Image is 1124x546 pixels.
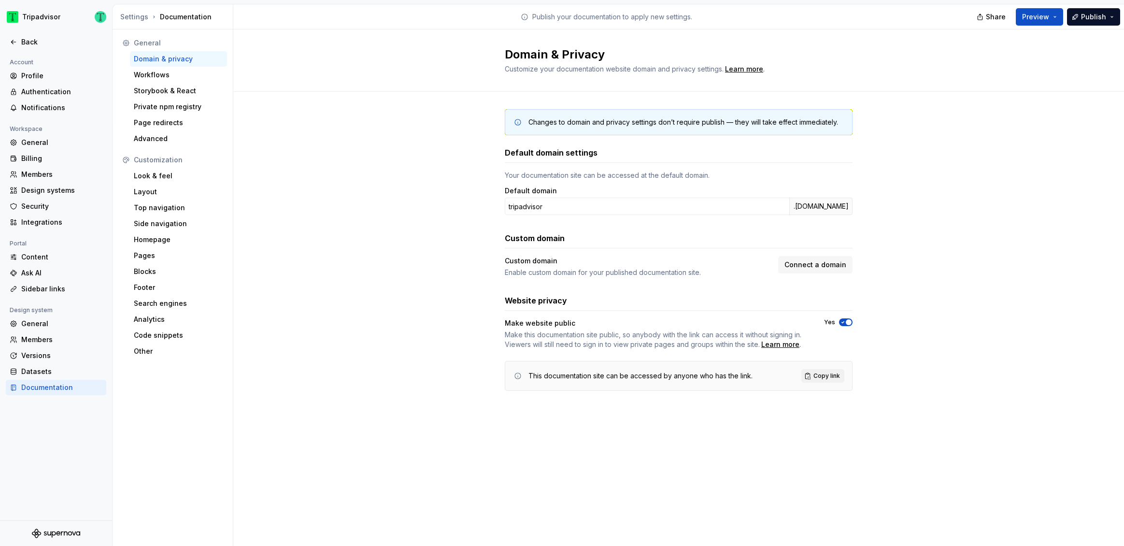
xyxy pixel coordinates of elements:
a: Advanced [130,131,227,146]
a: Footer [130,280,227,295]
div: Workspace [6,123,46,135]
div: Custom domain [505,256,772,266]
span: . [724,66,765,73]
div: Make website public [505,318,807,328]
div: Storybook & React [134,86,223,96]
h3: Custom domain [505,232,565,244]
a: Notifications [6,100,106,115]
a: Page redirects [130,115,227,130]
button: Connect a domain [778,256,853,273]
a: General [6,135,106,150]
div: Your documentation site can be accessed at the default domain. [505,171,853,180]
div: Private npm registry [134,102,223,112]
a: Homepage [130,232,227,247]
a: General [6,316,106,331]
button: Share [972,8,1012,26]
div: Footer [134,283,223,292]
div: Other [134,346,223,356]
span: Copy link [813,372,840,380]
span: Publish [1081,12,1106,22]
label: Yes [824,318,835,326]
div: This documentation site can be accessed by anyone who has the link. [528,371,753,381]
a: Profile [6,68,106,84]
a: Back [6,34,106,50]
div: Blocks [134,267,223,276]
a: Learn more [725,64,763,74]
div: Documentation [21,383,102,392]
div: Content [21,252,102,262]
a: Pages [130,248,227,263]
button: Preview [1016,8,1063,26]
div: Members [21,335,102,345]
a: Search engines [130,296,227,311]
div: Account [6,57,37,68]
div: Design system [6,304,57,316]
h3: Default domain settings [505,147,598,158]
a: Ask AI [6,265,106,281]
a: Documentation [6,380,106,395]
button: TripadvisorThomas Dittmer [2,6,110,28]
div: Top navigation [134,203,223,213]
span: Make this documentation site public, so anybody with the link can access it without signing in. V... [505,330,801,348]
div: Settings [120,12,148,22]
img: Thomas Dittmer [95,11,106,23]
div: Side navigation [134,219,223,229]
a: Datasets [6,364,106,379]
div: Datasets [21,367,102,376]
img: 0ed0e8b8-9446-497d-bad0-376821b19aa5.png [7,11,18,23]
span: Share [986,12,1006,22]
div: Profile [21,71,102,81]
a: Side navigation [130,216,227,231]
a: Design systems [6,183,106,198]
a: Top navigation [130,200,227,216]
a: Sidebar links [6,281,106,297]
div: Changes to domain and privacy settings don’t require publish — they will take effect immediately. [528,117,838,127]
div: Documentation [120,12,229,22]
div: Domain & privacy [134,54,223,64]
div: Back [21,37,102,47]
span: Customize your documentation website domain and privacy settings. [505,65,724,73]
div: Customization [134,155,223,165]
div: Advanced [134,134,223,144]
a: Members [6,332,106,347]
span: Preview [1022,12,1049,22]
div: Portal [6,238,30,249]
a: Private npm registry [130,99,227,115]
div: General [21,319,102,329]
div: Look & feel [134,171,223,181]
div: Notifications [21,103,102,113]
button: Publish [1067,8,1120,26]
div: Tripadvisor [22,12,60,22]
label: Default domain [505,186,557,196]
div: General [21,138,102,147]
a: Storybook & React [130,83,227,99]
svg: Supernova Logo [32,529,80,538]
a: Integrations [6,215,106,230]
a: Authentication [6,84,106,100]
h3: Website privacy [505,295,567,306]
div: Pages [134,251,223,260]
a: Security [6,199,106,214]
div: Layout [134,187,223,197]
div: Code snippets [134,330,223,340]
div: Security [21,201,102,211]
div: Homepage [134,235,223,244]
div: Workflows [134,70,223,80]
a: Versions [6,348,106,363]
a: Layout [130,184,227,200]
a: Code snippets [130,328,227,343]
span: . [505,330,807,349]
a: Workflows [130,67,227,83]
a: Learn more [761,340,799,349]
a: Domain & privacy [130,51,227,67]
p: Publish your documentation to apply new settings. [532,12,692,22]
div: Page redirects [134,118,223,128]
h2: Domain & Privacy [505,47,841,62]
div: Billing [21,154,102,163]
div: Design systems [21,186,102,195]
div: Authentication [21,87,102,97]
div: Search engines [134,299,223,308]
div: Integrations [21,217,102,227]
